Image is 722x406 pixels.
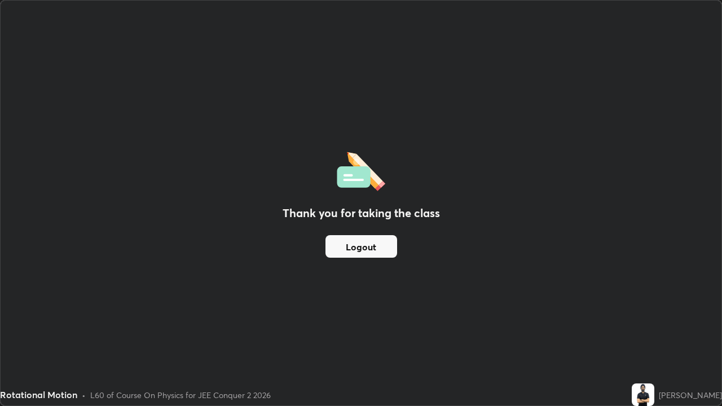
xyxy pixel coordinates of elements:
[659,389,722,401] div: [PERSON_NAME]
[632,383,654,406] img: 087365211523460ba100aba77a1fb983.png
[82,389,86,401] div: •
[283,205,440,222] h2: Thank you for taking the class
[325,235,397,258] button: Logout
[90,389,271,401] div: L60 of Course On Physics for JEE Conquer 2 2026
[337,148,385,191] img: offlineFeedback.1438e8b3.svg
